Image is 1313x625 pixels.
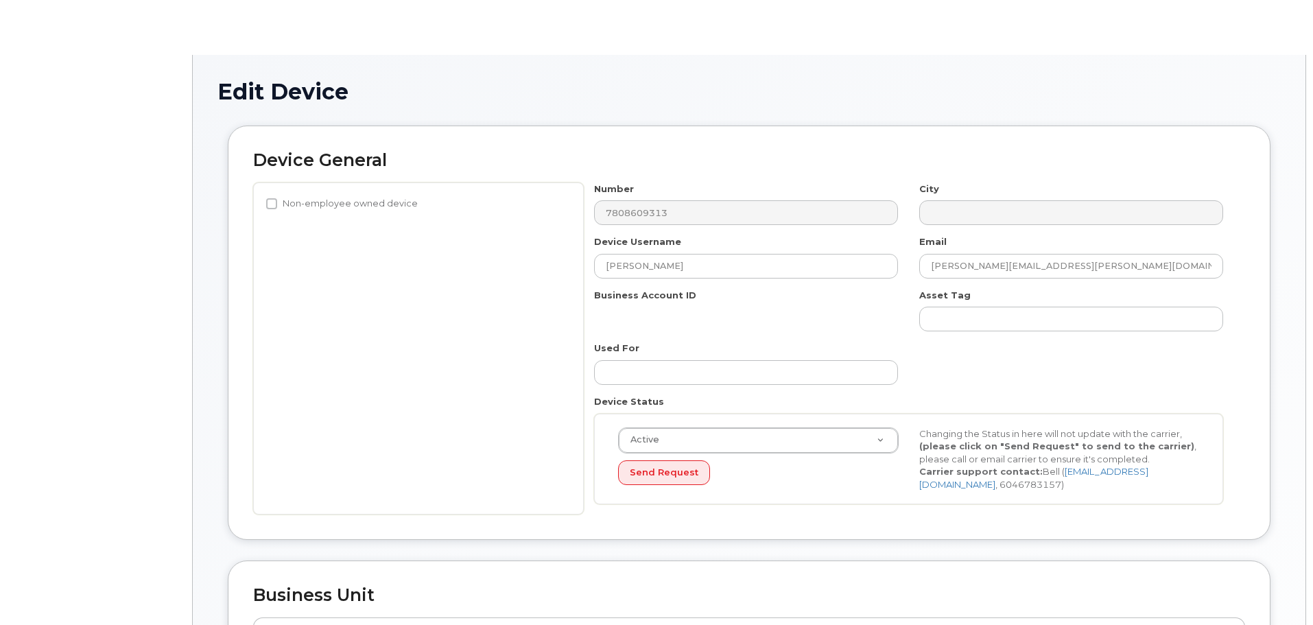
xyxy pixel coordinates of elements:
[919,466,1148,490] a: [EMAIL_ADDRESS][DOMAIN_NAME]
[253,151,1245,170] h2: Device General
[619,428,898,453] a: Active
[266,196,418,212] label: Non-employee owned device
[594,289,696,302] label: Business Account ID
[594,235,681,248] label: Device Username
[266,198,277,209] input: Non-employee owned device
[594,182,634,196] label: Number
[909,427,1210,491] div: Changing the Status in here will not update with the carrier, , please call or email carrier to e...
[618,460,710,486] button: Send Request
[919,235,947,248] label: Email
[919,440,1194,451] strong: (please click on "Send Request" to send to the carrier)
[919,466,1043,477] strong: Carrier support contact:
[919,182,939,196] label: City
[622,434,659,446] span: Active
[919,289,971,302] label: Asset Tag
[253,586,1245,605] h2: Business Unit
[217,80,1281,104] h1: Edit Device
[594,342,639,355] label: Used For
[594,395,664,408] label: Device Status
